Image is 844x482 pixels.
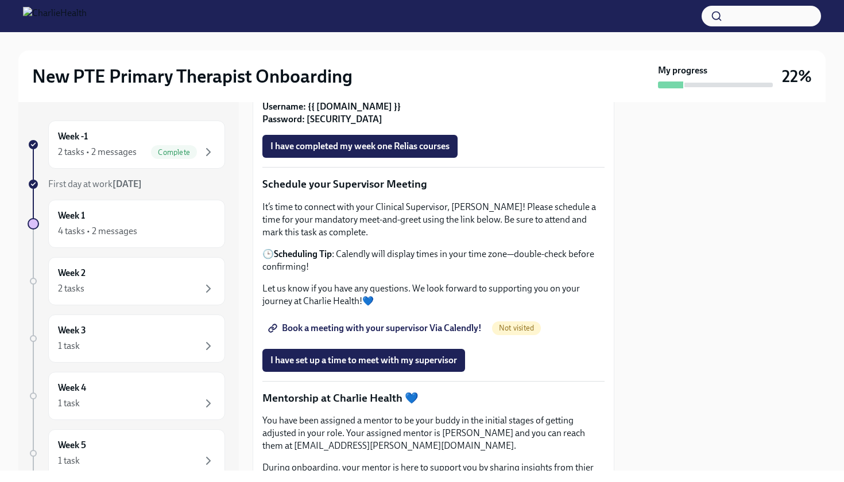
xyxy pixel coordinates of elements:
a: Week -12 tasks • 2 messagesComplete [28,120,225,169]
div: 1 task [58,340,80,352]
span: First day at work [48,178,142,189]
p: 🎓 [262,88,605,126]
strong: [DATE] [113,178,142,189]
h6: Week 1 [58,209,85,222]
a: Book a meeting with your supervisor Via Calendly! [262,317,490,340]
div: 2 tasks [58,282,84,295]
span: I have completed my week one Relias courses [270,141,450,152]
div: 2 tasks • 2 messages [58,146,137,158]
strong: My progress [658,64,707,77]
div: 4 tasks • 2 messages [58,225,137,238]
p: Let us know if you have any questions. We look forward to supporting you on your journey at Charl... [262,282,605,308]
button: I have set up a time to meet with my supervisor [262,349,465,372]
span: I have set up a time to meet with my supervisor [270,355,457,366]
a: Week 41 task [28,372,225,420]
h6: Week -1 [58,130,88,143]
span: Not visited [492,324,541,332]
div: 1 task [58,454,80,467]
a: Week 51 task [28,429,225,477]
strong: Username: {{ [DOMAIN_NAME] }} Password: [SECURITY_DATA] [262,101,401,125]
a: First day at work[DATE] [28,178,225,191]
button: I have completed my week one Relias courses [262,135,458,158]
div: 1 task [58,397,80,410]
a: Week 22 tasks [28,257,225,305]
h6: Week 5 [58,439,86,452]
span: Book a meeting with your supervisor Via Calendly! [270,322,482,334]
p: Schedule your Supervisor Meeting [262,177,605,192]
p: Mentorship at Charlie Health 💙 [262,391,605,406]
h6: Week 4 [58,382,86,394]
strong: Scheduling Tip [274,248,332,259]
h2: New PTE Primary Therapist Onboarding [32,65,353,88]
img: CharlieHealth [23,7,87,25]
a: Week 14 tasks • 2 messages [28,200,225,248]
h6: Week 2 [58,267,86,279]
p: You have been assigned a mentor to be your buddy in the initial stages of getting adjusted in you... [262,414,605,452]
a: Week 31 task [28,314,225,363]
p: 🕒 : Calendly will display times in your time zone—double-check before confirming! [262,248,605,273]
h6: Week 3 [58,324,86,337]
span: Complete [151,148,197,157]
h3: 22% [782,66,812,87]
p: It’s time to connect with your Clinical Supervisor, [PERSON_NAME]! Please schedule a time for you... [262,201,605,239]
